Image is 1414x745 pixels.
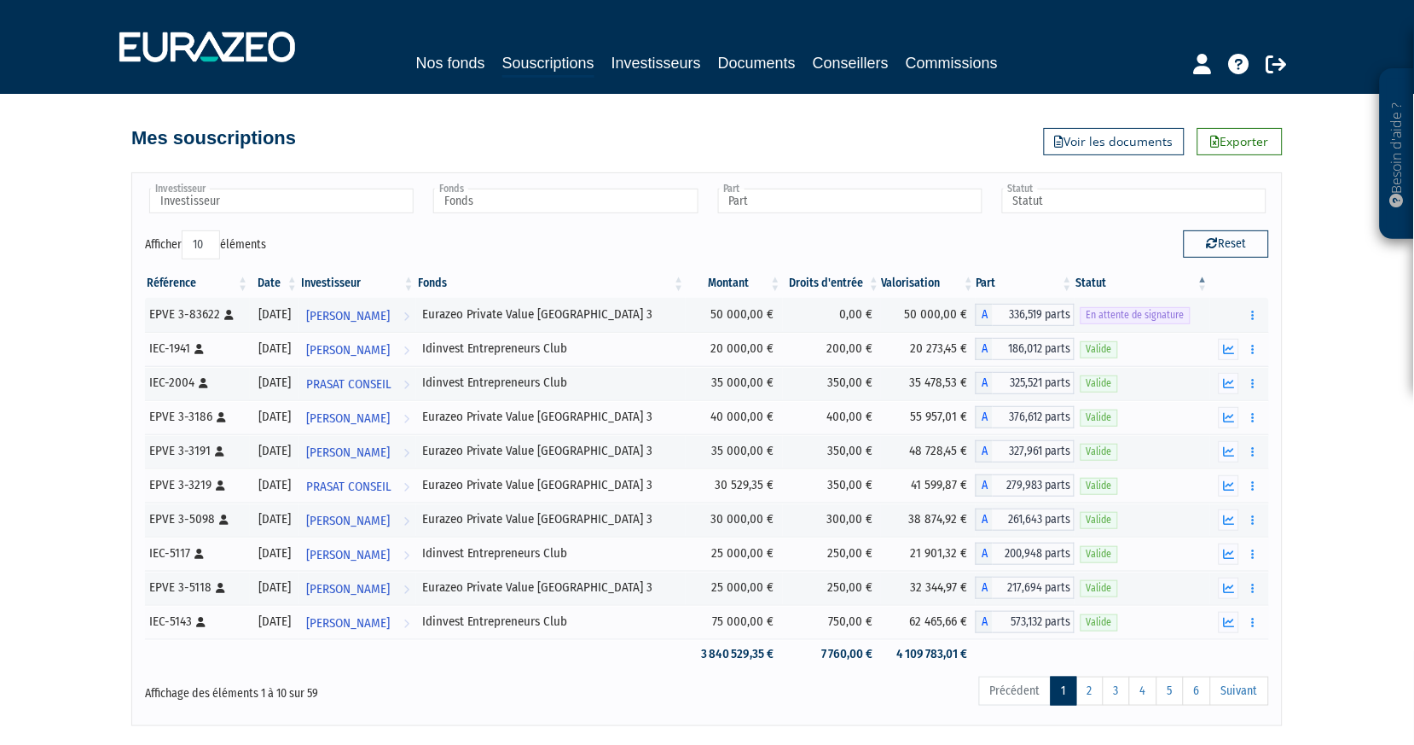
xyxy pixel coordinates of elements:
th: Statut : activer pour trier la colonne par ordre d&eacute;croissant [1075,269,1210,298]
div: Idinvest Entrepreneurs Club [422,340,681,358]
span: A [976,440,993,463]
td: 40 000,00 € [686,400,782,434]
span: Valide [1081,614,1118,631]
i: [Français] Personne physique [224,310,234,320]
i: [Français] Personne physique [199,378,208,388]
td: 350,00 € [783,366,882,400]
span: Valide [1081,546,1118,562]
th: Investisseur: activer pour trier la colonne par ordre croissant [299,269,416,298]
div: Eurazeo Private Value [GEOGRAPHIC_DATA] 3 [422,442,681,460]
div: IEC-2004 [149,374,244,392]
span: Valide [1081,478,1118,494]
td: 0,00 € [783,298,882,332]
a: Voir les documents [1044,128,1185,155]
div: A - Idinvest Entrepreneurs Club [976,338,1075,360]
div: IEC-1941 [149,340,244,358]
div: A - Eurazeo Private Value Europe 3 [976,406,1075,428]
span: PRASAT CONSEIL [306,471,391,503]
div: [DATE] [256,306,293,323]
th: Date: activer pour trier la colonne par ordre croissant [250,269,299,298]
td: 38 874,92 € [881,503,976,537]
img: 1732889491-logotype_eurazeo_blanc_rvb.png [119,32,295,62]
a: [PERSON_NAME] [299,298,416,332]
span: A [976,543,993,565]
div: IEC-5143 [149,613,244,631]
a: 1 [1051,677,1077,706]
a: Documents [718,51,796,75]
td: 3 840 529,35 € [686,639,782,669]
i: [Français] Personne physique [219,515,229,525]
span: Valide [1081,375,1118,392]
div: A - Eurazeo Private Value Europe 3 [976,440,1075,463]
div: A - Eurazeo Private Value Europe 3 [976,304,1075,326]
a: PRASAT CONSEIL [299,366,416,400]
span: [PERSON_NAME] [306,335,390,366]
td: 20 000,00 € [686,332,782,366]
span: 573,132 parts [993,611,1075,633]
i: [Français] Personne physique [217,412,226,422]
div: EPVE 3-3191 [149,442,244,460]
div: A - Eurazeo Private Value Europe 3 [976,509,1075,531]
div: A - Eurazeo Private Value Europe 3 [976,577,1075,599]
td: 75 000,00 € [686,605,782,639]
i: [Français] Personne physique [216,583,225,593]
a: Investisseurs [611,51,701,75]
div: [DATE] [256,340,293,358]
td: 200,00 € [783,332,882,366]
span: 376,612 parts [993,406,1075,428]
div: [DATE] [256,510,293,528]
td: 30 000,00 € [686,503,782,537]
th: Valorisation: activer pour trier la colonne par ordre croissant [881,269,976,298]
span: [PERSON_NAME] [306,505,390,537]
div: EPVE 3-5118 [149,579,244,597]
td: 21 901,32 € [881,537,976,571]
td: 25 000,00 € [686,537,782,571]
div: [DATE] [256,374,293,392]
td: 41 599,87 € [881,469,976,503]
th: Droits d'entrée: activer pour trier la colonne par ordre croissant [783,269,882,298]
span: Valide [1081,580,1118,597]
a: Exporter [1197,128,1283,155]
span: 217,694 parts [993,577,1075,599]
span: [PERSON_NAME] [306,403,390,434]
span: En attente de signature [1081,307,1191,323]
div: Eurazeo Private Value [GEOGRAPHIC_DATA] 3 [422,476,681,494]
div: EPVE 3-3219 [149,476,244,494]
td: 30 529,35 € [686,469,782,503]
span: 279,983 parts [993,474,1075,497]
span: PRASAT CONSEIL [306,369,391,400]
span: A [976,474,993,497]
th: Référence : activer pour trier la colonne par ordre croissant [145,269,250,298]
td: 48 728,45 € [881,434,976,469]
div: Eurazeo Private Value [GEOGRAPHIC_DATA] 3 [422,579,681,597]
div: IEC-5117 [149,544,244,562]
div: A - Idinvest Entrepreneurs Club [976,543,1075,565]
i: Voir l'investisseur [403,471,409,503]
div: [DATE] [256,544,293,562]
a: Suivant [1210,677,1269,706]
td: 400,00 € [783,400,882,434]
span: 261,643 parts [993,509,1075,531]
div: Affichage des éléments 1 à 10 sur 59 [145,675,599,702]
a: 4 [1129,677,1157,706]
div: A - Idinvest Entrepreneurs Club [976,372,1075,394]
div: EPVE 3-5098 [149,510,244,528]
i: Voir l'investisseur [403,403,409,434]
th: Fonds: activer pour trier la colonne par ordre croissant [416,269,687,298]
span: A [976,577,993,599]
span: 186,012 parts [993,338,1075,360]
a: 2 [1076,677,1104,706]
td: 32 344,97 € [881,571,976,605]
td: 250,00 € [783,571,882,605]
div: [DATE] [256,408,293,426]
i: Voir l'investisseur [403,369,409,400]
span: A [976,509,993,531]
div: Eurazeo Private Value [GEOGRAPHIC_DATA] 3 [422,306,681,323]
i: [Français] Personne physique [194,549,204,559]
a: [PERSON_NAME] [299,571,416,605]
i: Voir l'investisseur [403,437,409,469]
td: 250,00 € [783,537,882,571]
a: 3 [1103,677,1130,706]
i: [Français] Personne physique [215,446,224,457]
td: 20 273,45 € [881,332,976,366]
